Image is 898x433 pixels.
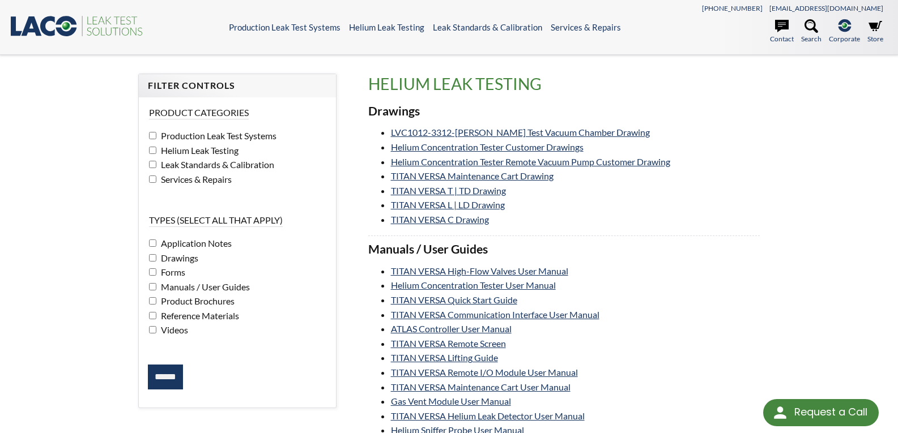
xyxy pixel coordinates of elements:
a: TITAN VERSA C Drawing [391,214,489,225]
input: Leak Standards & Calibration [149,161,156,168]
a: TITAN VERSA Helium Leak Detector User Manual [391,410,585,421]
span: Helium Leak Testing [158,145,239,156]
a: TITAN VERSA Communication Interface User Manual [391,309,599,320]
span: Leak Standards & Calibration [158,159,274,170]
span: Reference Materials [158,310,239,321]
input: Videos [149,326,156,333]
span: Services & Repairs [158,174,232,185]
span: Application Notes [158,238,232,248]
span: Videos [158,324,188,335]
a: TITAN VERSA Maintenance Cart Drawing [391,170,554,181]
img: round button [771,404,789,422]
span: Manuals / User Guides [158,281,250,292]
a: TITAN VERSA T | TD Drawing [391,185,506,196]
span: Production Leak Test Systems [158,130,276,141]
span: Corporate [829,33,860,44]
a: Helium Leak Testing [349,22,424,32]
input: Application Notes [149,239,156,247]
h3: Drawings [368,104,760,119]
a: Leak Standards & Calibration [433,22,542,32]
h4: Filter Controls [148,80,327,92]
a: LVC1012-3312-[PERSON_NAME] Test Vacuum Chamber Drawing [391,127,650,138]
input: Production Leak Test Systems [149,132,156,139]
a: TITAN VERSA Quick Start Guide [391,294,517,305]
a: Services & Repairs [551,22,621,32]
a: Store [867,19,883,44]
a: TITAN VERSA High-Flow Valves User Manual [391,265,568,276]
span: Drawings [158,252,198,263]
legend: Types (select all that apply) [149,214,283,227]
a: Production Leak Test Systems [229,22,341,32]
a: Contact [770,19,794,44]
span: Forms [158,267,185,277]
a: TITAN VERSA Maintenance Cart User Manual [391,381,571,392]
input: Manuals / User Guides [149,283,156,290]
span: Product Brochures [158,295,235,306]
a: Helium Concentration Tester Remote Vacuum Pump Customer Drawing [391,156,670,167]
input: Reference Materials [149,312,156,319]
a: Helium Concentration Tester Customer Drawings [391,142,584,152]
input: Forms [149,268,156,276]
div: Request a Call [763,399,879,426]
a: [PHONE_NUMBER] [702,4,763,12]
a: Helium Concentration Tester User Manual [391,280,556,290]
a: TITAN VERSA Remote Screen [391,338,506,349]
a: TITAN VERSA Remote I/O Module User Manual [391,367,578,378]
a: [EMAIL_ADDRESS][DOMAIN_NAME] [769,4,883,12]
div: Request a Call [794,399,867,425]
a: Gas Vent Module User Manual [391,396,511,406]
legend: Product Categories [149,106,249,119]
input: Helium Leak Testing [149,147,156,154]
span: translation missing: en.product_groups.Helium Leak Testing [368,74,542,93]
input: Product Brochures [149,297,156,305]
a: Search [801,19,822,44]
a: TITAN VERSA L | LD Drawing [391,199,505,210]
a: TITAN VERSA Lifting Guide [391,352,498,363]
input: Drawings [149,254,156,261]
h3: Manuals / User Guides [368,242,760,258]
a: ATLAS Controller User Manual [391,323,512,334]
input: Services & Repairs [149,175,156,183]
